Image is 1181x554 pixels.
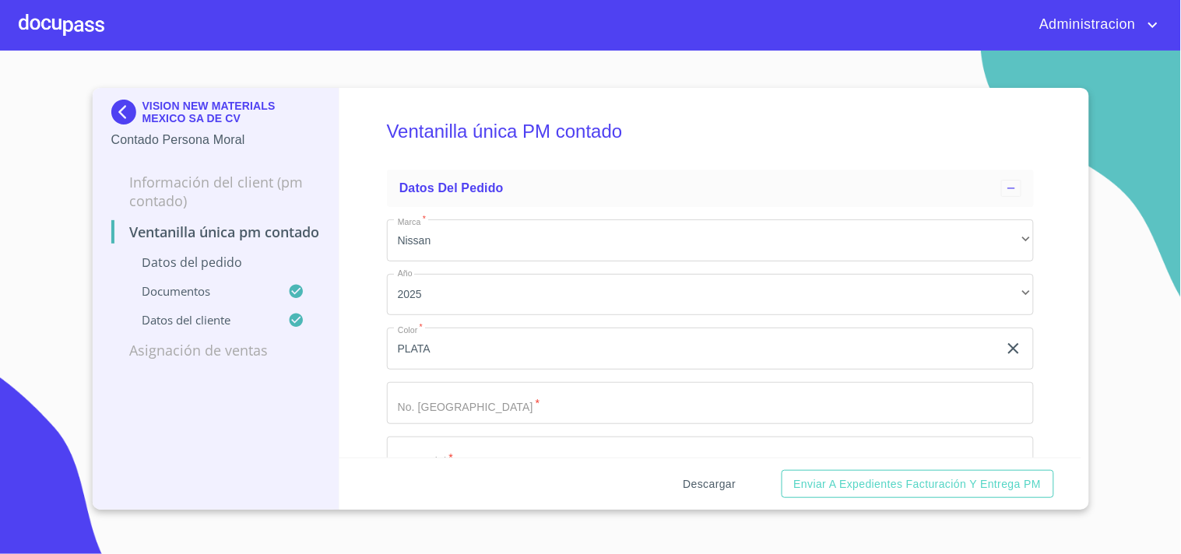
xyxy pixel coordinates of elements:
[387,170,1034,207] div: Datos del pedido
[782,470,1054,499] button: Enviar a Expedientes Facturación y Entrega PM
[111,100,142,124] img: Docupass spot blue
[387,219,1034,261] div: Nissan
[111,173,321,210] p: Información del Client (PM contado)
[387,100,1034,163] h5: Ventanilla única PM contado
[111,312,289,328] p: Datos del cliente
[111,254,321,271] p: Datos del pedido
[683,475,736,494] span: Descargar
[111,131,321,149] p: Contado Persona Moral
[794,475,1042,494] span: Enviar a Expedientes Facturación y Entrega PM
[142,100,321,124] p: VISION NEW MATERIALS MEXICO SA DE CV
[111,223,321,241] p: Ventanilla única PM contado
[111,341,321,359] p: Asignación de Ventas
[387,274,1034,316] div: 2025
[1028,12,1162,37] button: account of current user
[677,470,742,499] button: Descargar
[111,283,289,299] p: Documentos
[1004,339,1023,358] button: clear input
[1028,12,1144,37] span: Administracion
[399,181,504,195] span: Datos del pedido
[111,100,321,131] div: VISION NEW MATERIALS MEXICO SA DE CV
